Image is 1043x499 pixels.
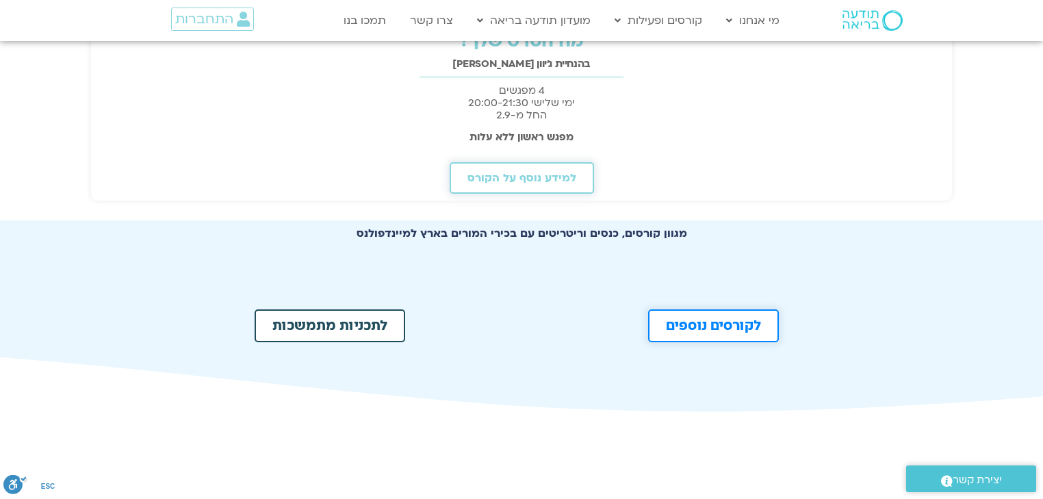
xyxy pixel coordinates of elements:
a: יצירת קשר [906,465,1036,492]
a: לקורסים נוספים [648,309,779,342]
a: צרו קשר [403,8,460,34]
span: החל מ-2.9 [496,108,547,122]
img: תודעה בריאה [842,10,903,31]
span: לקורסים נוספים [666,319,761,333]
a: תמכו בנו [337,8,393,34]
a: למידע נוסף על הקורס [450,162,594,194]
a: התחברות [171,8,254,31]
a: קורסים ופעילות [608,8,709,34]
a: לתכניות מתמשכות [255,309,405,342]
span: לתכניות מתמשכות [272,319,387,333]
span: יצירת קשר [953,471,1002,489]
a: מועדון תודעה בריאה [470,8,597,34]
span: התחברות [175,12,233,27]
strong: מפגש ראשון ללא עלות [469,130,574,144]
span: למידע נוסף על הקורס [467,172,576,184]
p: 4 מפגשים ימי שלישי 20:00-21:30 [98,84,945,121]
a: מה הסרט שלך? [459,29,584,53]
h2: מגוון קורסים, כנסים וריטריטים עם בכירי המורים בארץ למיינדפולנס [234,227,809,240]
h2: בהנחיית ג'יוון [PERSON_NAME] [98,58,945,70]
a: מי אנחנו [719,8,786,34]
